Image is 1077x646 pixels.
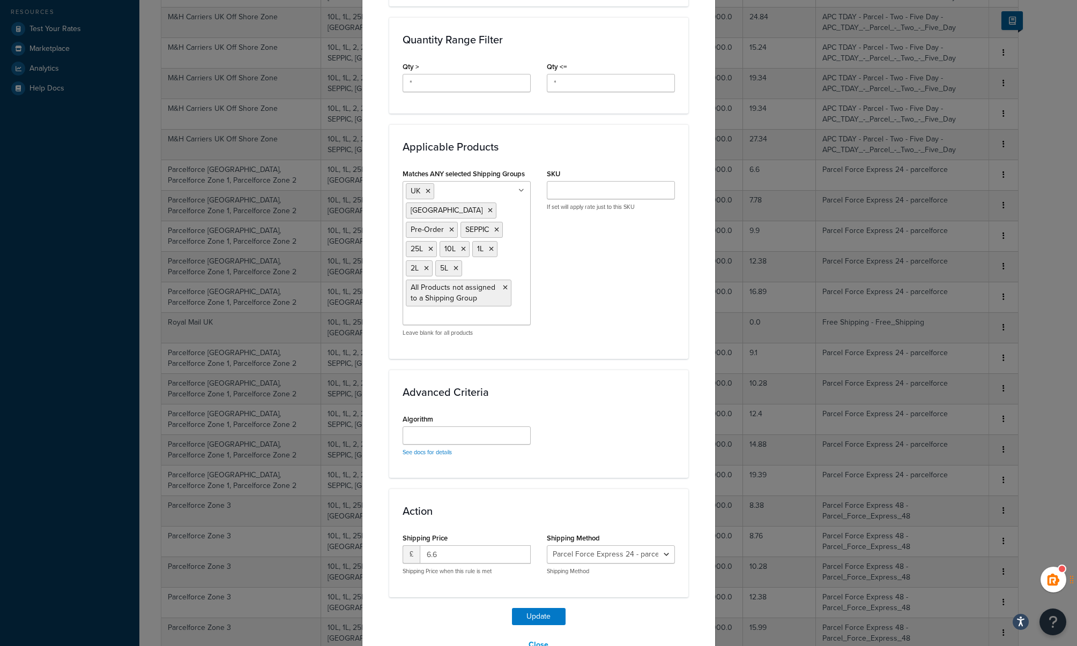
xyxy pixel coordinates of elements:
[547,534,600,542] label: Shipping Method
[411,224,444,235] span: Pre-Order
[440,262,448,274] span: 5L
[403,170,525,178] label: Matches ANY selected Shipping Groups
[403,505,675,517] h3: Action
[547,63,567,71] label: Qty <=
[403,567,531,575] p: Shipping Price when this rule is met
[465,224,489,235] span: SEPPIC
[411,262,419,274] span: 2L
[403,141,675,153] h3: Applicable Products
[411,243,423,254] span: 25L
[547,567,675,575] p: Shipping Method
[403,545,420,564] span: £
[403,386,675,398] h3: Advanced Criteria
[512,608,566,625] button: Update
[547,203,675,211] p: If set will apply rate just to this SKU
[403,415,433,423] label: Algorithm
[403,534,448,542] label: Shipping Price
[477,243,484,254] span: 1L
[411,282,495,304] span: All Products not assigned to a Shipping Group
[403,63,419,71] label: Qty >
[411,205,482,216] span: [GEOGRAPHIC_DATA]
[403,329,531,337] p: Leave blank for all products
[444,243,456,254] span: 10L
[411,185,420,197] span: UK
[403,34,675,46] h3: Quantity Range Filter
[403,448,452,456] a: See docs for details
[547,170,560,178] label: SKU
